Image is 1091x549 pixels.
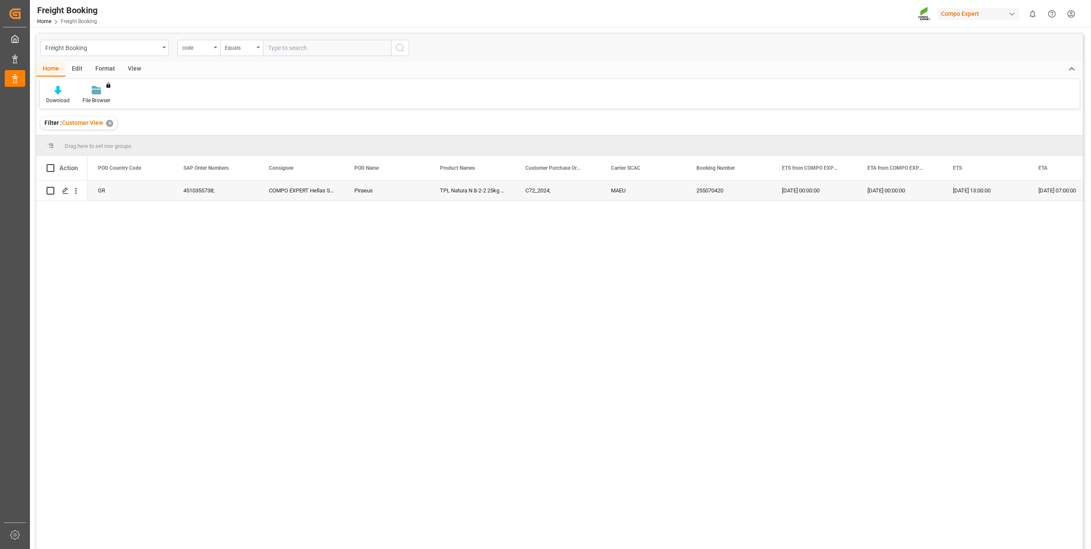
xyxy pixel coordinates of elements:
[601,180,686,201] div: MAEU
[44,119,62,126] span: Filter :
[36,62,65,77] div: Home
[440,165,475,171] span: Product Names
[225,42,254,52] div: Equals
[938,8,1020,20] div: Compo Expert
[182,42,211,52] div: code
[938,6,1023,22] button: Compo Expert
[772,180,857,201] div: [DATE] 00:00:00
[696,165,735,171] span: Booking Number
[686,180,772,201] div: 255070420
[943,180,1028,201] div: [DATE] 13:00:00
[857,180,943,201] div: [DATE] 00:00:00
[106,120,113,127] div: ✕
[611,165,640,171] span: Carrier SCAC
[59,164,78,172] div: Action
[98,165,141,171] span: POD Country Code
[354,165,379,171] span: POD Name
[89,62,121,77] div: Format
[220,40,263,56] button: open menu
[121,62,147,77] div: View
[65,143,131,149] span: Drag here to set row groups
[1042,4,1062,24] button: Help Center
[1038,165,1047,171] span: ETA
[45,42,159,53] div: Freight Booking
[430,180,515,201] div: TPL Natura N 8-2-2 25kg (x40) GR;
[37,18,51,24] a: Home
[41,40,169,56] button: open menu
[177,40,220,56] button: open menu
[953,165,962,171] span: ETS
[782,165,839,171] span: ETS from COMPO EXPERT
[65,62,89,77] div: Edit
[867,165,925,171] span: ETA from COMPO EXPERT
[62,119,103,126] span: Customer View
[46,97,70,104] div: Download
[183,165,229,171] span: SAP Order Numbers
[344,180,430,201] div: Piraeus
[88,180,173,201] div: GR
[525,165,583,171] span: Customer Purchase Order Numbers
[259,180,344,201] div: COMPO EXPERT Hellas S.A.
[515,180,601,201] div: C72_2024;
[269,165,293,171] span: Consignee
[1023,4,1042,24] button: show 0 new notifications
[918,6,932,21] img: Screenshot%202023-09-29%20at%2010.02.21.png_1712312052.png
[37,4,97,17] div: Freight Booking
[263,40,391,56] input: Type to search
[36,180,88,201] div: Press SPACE to select this row.
[173,180,259,201] div: 4510355738;
[391,40,409,56] button: search button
